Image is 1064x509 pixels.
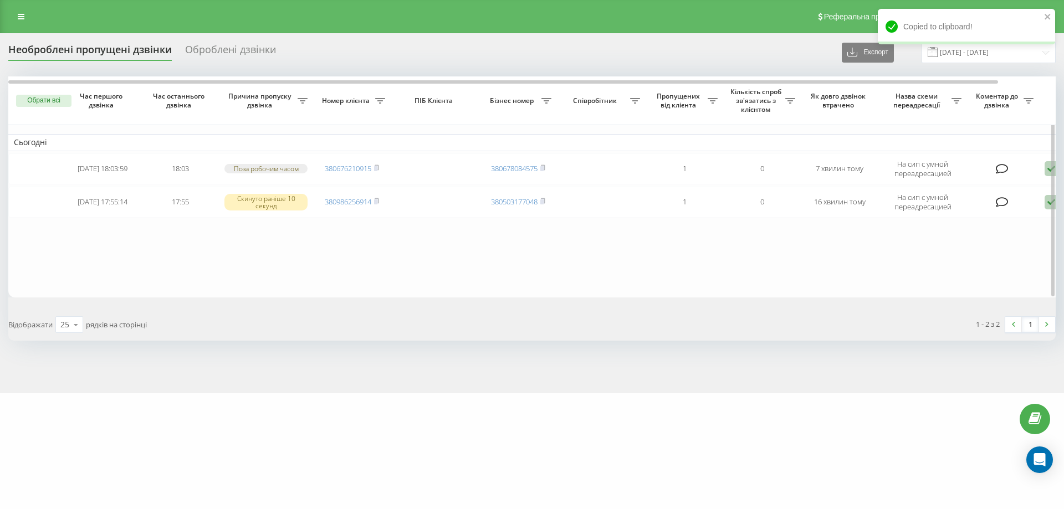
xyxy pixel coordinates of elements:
span: Пропущених від клієнта [651,92,708,109]
span: Відображати [8,320,53,330]
td: 7 хвилин тому [801,153,878,184]
div: Open Intercom Messenger [1026,446,1053,473]
a: 380676210915 [325,163,371,173]
div: Copied to clipboard! [878,9,1055,44]
td: 17:55 [141,187,219,218]
span: Реферальна програма [824,12,906,21]
a: 380503177048 [491,197,538,207]
span: Коментар до дзвінка [973,92,1024,109]
div: Необроблені пропущені дзвінки [8,44,172,61]
span: Назва схеми переадресації [884,92,952,109]
a: 1 [1022,317,1039,332]
a: 380678084575 [491,163,538,173]
span: Номер клієнта [319,96,375,105]
td: 0 [723,153,801,184]
div: Оброблені дзвінки [185,44,276,61]
span: Причина пропуску дзвінка [224,92,298,109]
span: ПІБ Клієнта [400,96,470,105]
span: рядків на сторінці [86,320,147,330]
span: Бізнес номер [485,96,541,105]
span: Співробітник [562,96,630,105]
td: [DATE] 17:55:14 [64,187,141,218]
button: close [1044,12,1052,23]
div: Поза робочим часом [224,164,308,173]
td: 1 [646,187,723,218]
button: Обрати всі [16,95,71,107]
button: Експорт [842,43,894,63]
td: На сип с умной переадресацией [878,187,967,218]
td: 0 [723,187,801,218]
td: На сип с умной переадресацией [878,153,967,184]
span: Кількість спроб зв'язатись з клієнтом [729,88,785,114]
div: Скинуто раніше 10 секунд [224,194,308,210]
td: [DATE] 18:03:59 [64,153,141,184]
div: 1 - 2 з 2 [976,318,1000,330]
span: Як довго дзвінок втрачено [810,92,869,109]
div: 25 [60,319,69,330]
td: 1 [646,153,723,184]
td: 16 хвилин тому [801,187,878,218]
span: Час останнього дзвінка [150,92,210,109]
td: 18:03 [141,153,219,184]
a: 380986256914 [325,197,371,207]
span: Час першого дзвінка [73,92,132,109]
